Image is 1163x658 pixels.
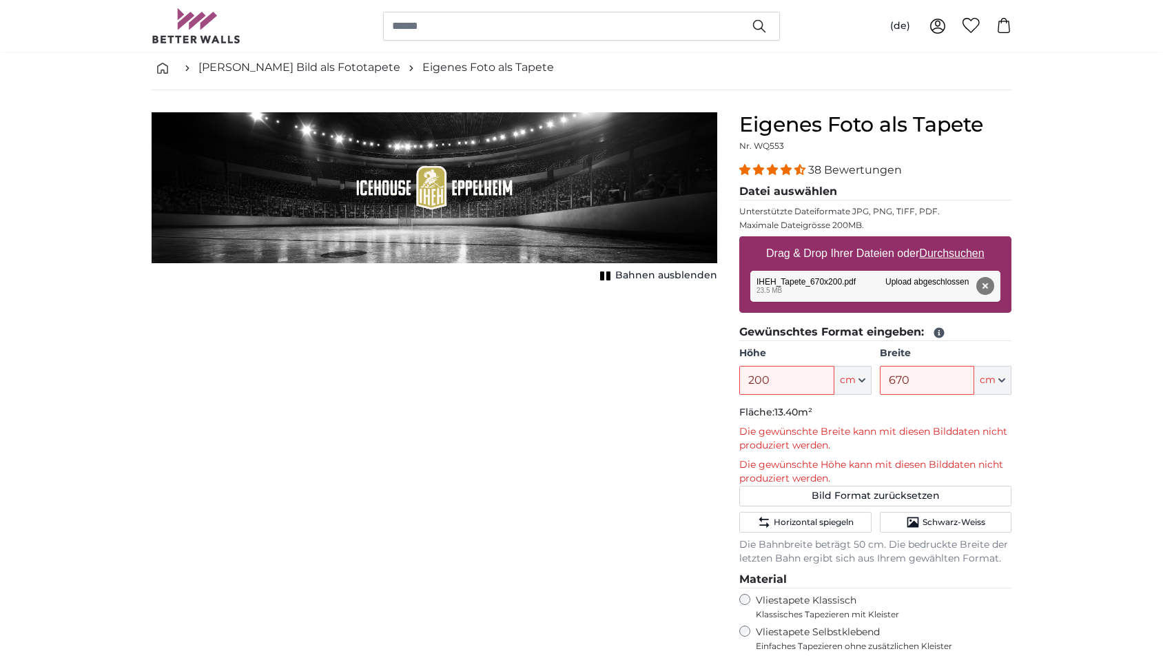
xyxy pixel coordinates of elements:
span: Bahnen ausblenden [615,269,717,282]
label: Breite [880,347,1011,360]
legend: Material [739,571,1011,588]
label: Höhe [739,347,871,360]
span: Einfaches Tapezieren ohne zusätzlichen Kleister [756,641,1011,652]
legend: Datei auswählen [739,183,1011,201]
p: Die gewünschte Höhe kann mit diesen Bilddaten nicht produziert werden. [739,458,1011,486]
button: Bild Format zurücksetzen [739,486,1011,506]
p: Maximale Dateigrösse 200MB. [739,220,1011,231]
span: Klassisches Tapezieren mit Kleister [756,609,1000,620]
a: [PERSON_NAME] Bild als Fototapete [198,59,400,76]
a: Eigenes Foto als Tapete [422,59,554,76]
span: 13.40m² [774,406,812,418]
label: Vliestapete Selbstklebend [756,626,1011,652]
p: Unterstützte Dateiformate JPG, PNG, TIFF, PDF. [739,206,1011,217]
span: 38 Bewertungen [808,163,902,176]
label: Drag & Drop Ihrer Dateien oder [761,240,990,267]
button: Horizontal spiegeln [739,512,871,533]
img: Betterwalls [152,8,241,43]
span: Schwarz-Weiss [923,517,985,528]
button: Bahnen ausblenden [596,266,717,285]
u: Durchsuchen [920,247,985,259]
img: personalised-photo [152,112,717,263]
span: cm [980,373,996,387]
button: cm [974,366,1011,395]
legend: Gewünschtes Format eingeben: [739,324,1011,341]
button: (de) [879,14,921,39]
span: cm [840,373,856,387]
span: Nr. WQ553 [739,141,784,151]
div: 1 of 1 [152,112,717,285]
p: Die gewünschte Breite kann mit diesen Bilddaten nicht produziert werden. [739,425,1011,453]
nav: breadcrumbs [152,45,1011,90]
p: Fläche: [739,406,1011,420]
label: Vliestapete Klassisch [756,594,1000,620]
h1: Eigenes Foto als Tapete [739,112,1011,137]
span: Horizontal spiegeln [774,517,854,528]
button: cm [834,366,872,395]
span: 4.34 stars [739,163,808,176]
p: Die Bahnbreite beträgt 50 cm. Die bedruckte Breite der letzten Bahn ergibt sich aus Ihrem gewählt... [739,538,1011,566]
button: Schwarz-Weiss [880,512,1011,533]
